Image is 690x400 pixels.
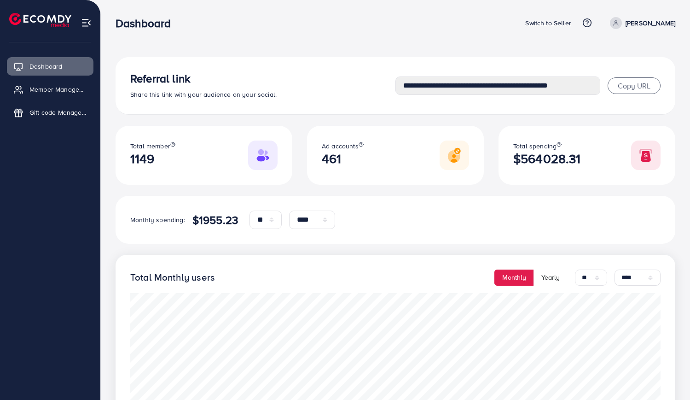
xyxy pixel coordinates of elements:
iframe: Chat [651,359,683,393]
button: Copy URL [608,77,661,94]
h4: $1955.23 [192,213,238,227]
p: [PERSON_NAME] [626,18,675,29]
p: Switch to Seller [525,18,571,29]
span: Copy URL [618,81,650,91]
img: Responsive image [631,141,661,170]
h4: Total Monthly users [130,272,215,283]
h3: Dashboard [116,17,178,30]
a: Member Management [7,80,93,99]
span: Member Management [29,85,87,94]
span: Gift code Management [29,108,87,117]
span: Total spending [513,141,557,151]
h3: Referral link [130,72,395,85]
span: Dashboard [29,62,62,71]
img: logo [9,13,71,27]
span: Share this link with your audience on your social. [130,90,277,99]
a: Gift code Management [7,103,93,122]
button: Monthly [494,270,534,286]
img: Responsive image [248,141,278,170]
a: Dashboard [7,57,93,76]
h2: $564028.31 [513,151,581,166]
span: Ad accounts [322,141,359,151]
span: Total member [130,141,170,151]
h2: 461 [322,151,364,166]
img: Responsive image [440,141,469,170]
h2: 1149 [130,151,175,166]
button: Yearly [533,270,568,286]
img: menu [81,18,92,28]
p: Monthly spending: [130,214,185,225]
a: [PERSON_NAME] [606,17,675,29]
